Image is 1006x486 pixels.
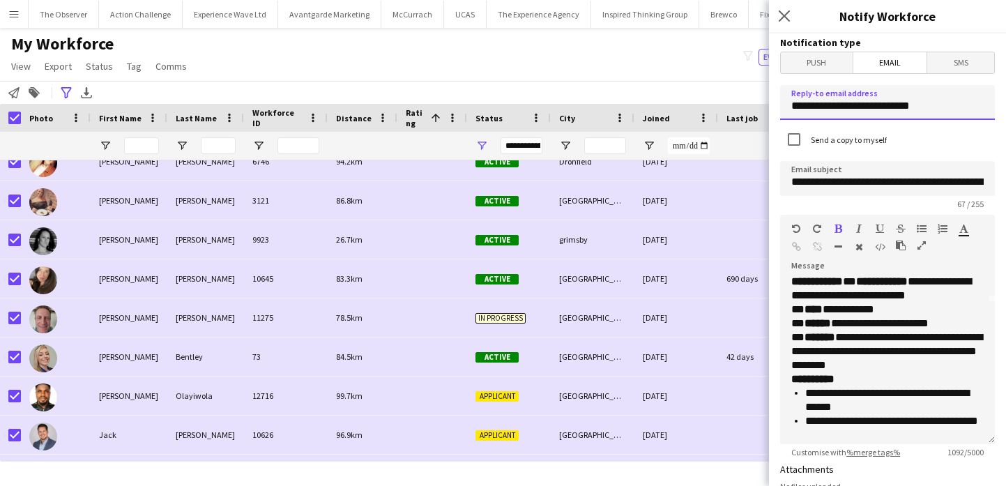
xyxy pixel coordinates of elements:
img: Iseoluwa Oluwatobi Olayiwola [29,384,57,411]
label: Attachments [780,463,834,476]
button: The Observer [29,1,99,28]
button: UCAS [444,1,487,28]
button: Action Challenge [99,1,183,28]
div: 11275 [244,298,328,337]
span: View [11,60,31,73]
button: Text Color [959,223,968,234]
span: 1092 / 5000 [936,447,995,457]
img: Helena Swann [29,266,57,294]
div: [DATE] [634,181,718,220]
div: [PERSON_NAME] [91,142,167,181]
div: [PERSON_NAME] [91,337,167,376]
button: Unordered List [917,223,927,234]
button: Italic [854,223,864,234]
span: Workforce ID [252,107,303,128]
label: Send a copy to myself [808,135,887,145]
h3: Notification type [780,36,995,49]
img: helen sadler [29,227,57,255]
span: Comms [155,60,187,73]
div: [PERSON_NAME] [167,298,244,337]
input: Joined Filter Input [668,137,710,154]
button: Fix Radio [749,1,803,28]
button: Undo [791,223,801,234]
div: [DATE] [634,337,718,376]
button: Bold [833,223,843,234]
button: Redo [812,223,822,234]
img: Isabeau Bentley [29,344,57,372]
div: [PERSON_NAME] [167,142,244,181]
div: [PERSON_NAME] [167,259,244,298]
div: [GEOGRAPHIC_DATA] [551,259,634,298]
div: Bentley [167,337,244,376]
input: Workforce ID Filter Input [277,137,319,154]
div: [DATE] [634,220,718,259]
h3: Notify Workforce [769,7,1006,25]
app-action-btn: Export XLSX [78,84,95,101]
span: Applicant [475,391,519,402]
img: Jack Hickey [29,423,57,450]
button: Open Filter Menu [643,139,655,152]
img: Henry Starkey [29,305,57,333]
span: 94.2km [336,156,363,167]
button: Strikethrough [896,223,906,234]
button: Experience Wave Ltd [183,1,278,28]
span: Customise with [780,447,911,457]
button: Open Filter Menu [475,139,488,152]
div: [GEOGRAPHIC_DATA] [551,181,634,220]
span: Distance [336,113,372,123]
button: Paste as plain text [896,240,906,251]
span: Active [475,235,519,245]
span: First Name [99,113,142,123]
div: grimsby [551,220,634,259]
div: [GEOGRAPHIC_DATA] [551,337,634,376]
button: Open Filter Menu [559,139,572,152]
div: [GEOGRAPHIC_DATA] [551,298,634,337]
div: [PERSON_NAME] [91,220,167,259]
span: In progress [475,313,526,324]
div: 10645 [244,259,328,298]
a: Tag [121,57,147,75]
button: Brewco [699,1,749,28]
div: 42 days [718,337,802,376]
button: Horizontal Line [833,241,843,252]
app-action-btn: Notify workforce [6,84,22,101]
div: [GEOGRAPHIC_DATA] [551,377,634,415]
button: Open Filter Menu [99,139,112,152]
div: Olayiwola [167,377,244,415]
div: 6746 [244,142,328,181]
button: Clear Formatting [854,241,864,252]
span: SMS [927,52,994,73]
div: [DATE] [634,142,718,181]
div: [DATE] [634,416,718,454]
span: 84.5km [336,351,363,362]
div: Jack [91,416,167,454]
span: Applicant [475,430,519,441]
span: My Workforce [11,33,114,54]
div: [GEOGRAPHIC_DATA] [551,416,634,454]
span: Joined [643,113,670,123]
button: The Experience Agency [487,1,591,28]
a: %merge tags% [846,447,900,457]
app-action-btn: Advanced filters [58,84,75,101]
span: 83.3km [336,273,363,284]
div: [PERSON_NAME] [167,181,244,220]
span: Last Name [176,113,217,123]
span: 96.9km [336,430,363,440]
div: [DATE] [634,377,718,415]
div: [PERSON_NAME] [91,298,167,337]
app-action-btn: Add to tag [26,84,43,101]
span: Export [45,60,72,73]
div: [PERSON_NAME] [91,377,167,415]
div: 73 [244,337,328,376]
input: Last Name Filter Input [201,137,236,154]
span: Photo [29,113,53,123]
div: 12716 [244,377,328,415]
div: 10626 [244,416,328,454]
a: Comms [150,57,192,75]
div: [DATE] [634,298,718,337]
span: Tag [127,60,142,73]
button: Ordered List [938,223,947,234]
div: [PERSON_NAME] [91,259,167,298]
button: McCurrach [381,1,444,28]
div: [PERSON_NAME] [167,416,244,454]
